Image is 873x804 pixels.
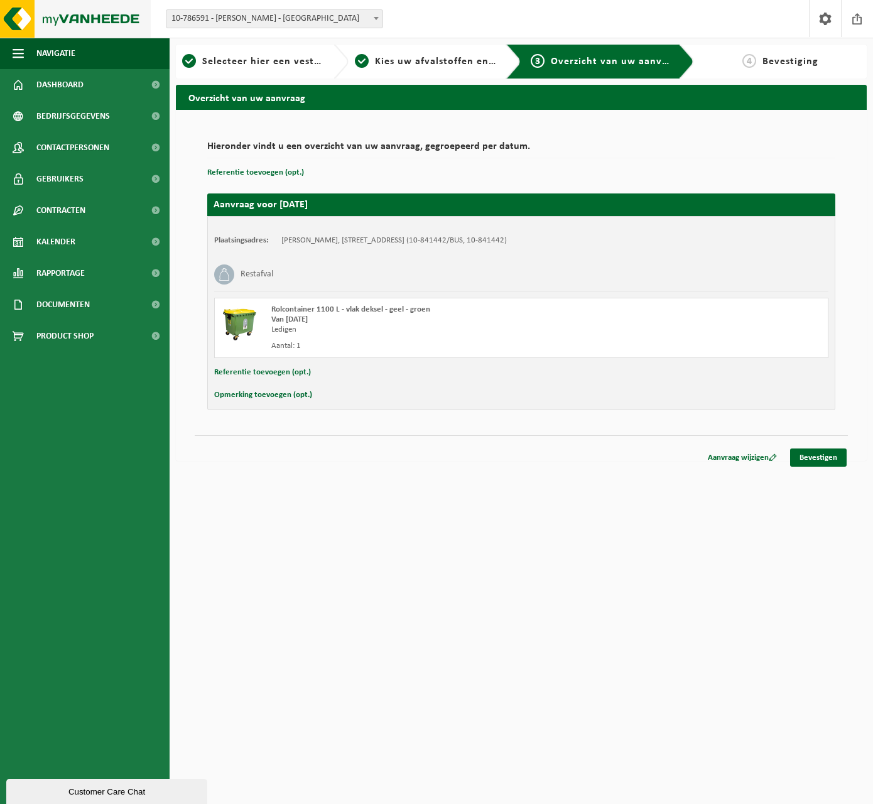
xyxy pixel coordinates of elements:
[271,315,308,323] strong: Van [DATE]
[36,163,84,195] span: Gebruikers
[214,236,269,244] strong: Plaatsingsadres:
[271,341,572,351] div: Aantal: 1
[36,69,84,100] span: Dashboard
[182,54,323,69] a: 1Selecteer hier een vestiging
[202,57,338,67] span: Selecteer hier een vestiging
[355,54,369,68] span: 2
[271,305,430,313] span: Rolcontainer 1100 L - vlak deksel - geel - groen
[375,57,548,67] span: Kies uw afvalstoffen en recipiënten
[36,289,90,320] span: Documenten
[176,85,867,109] h2: Overzicht van uw aanvraag
[531,54,545,68] span: 3
[271,325,572,335] div: Ledigen
[36,258,85,289] span: Rapportage
[36,132,109,163] span: Contactpersonen
[551,57,683,67] span: Overzicht van uw aanvraag
[214,200,308,210] strong: Aanvraag voor [DATE]
[36,38,75,69] span: Navigatie
[36,195,85,226] span: Contracten
[166,9,383,28] span: 10-786591 - SAM CORNAND - AALST
[214,387,312,403] button: Opmerking toevoegen (opt.)
[207,165,304,181] button: Referentie toevoegen (opt.)
[762,57,818,67] span: Bevestiging
[214,364,311,381] button: Referentie toevoegen (opt.)
[742,54,756,68] span: 4
[241,264,273,285] h3: Restafval
[166,10,382,28] span: 10-786591 - SAM CORNAND - AALST
[207,141,835,158] h2: Hieronder vindt u een overzicht van uw aanvraag, gegroepeerd per datum.
[36,100,110,132] span: Bedrijfsgegevens
[36,226,75,258] span: Kalender
[355,54,496,69] a: 2Kies uw afvalstoffen en recipiënten
[790,448,847,467] a: Bevestigen
[36,320,94,352] span: Product Shop
[182,54,196,68] span: 1
[281,236,507,246] td: [PERSON_NAME], [STREET_ADDRESS] (10-841442/BUS, 10-841442)
[6,776,210,804] iframe: chat widget
[221,305,259,342] img: WB-1100-HPE-GN-50.png
[698,448,786,467] a: Aanvraag wijzigen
